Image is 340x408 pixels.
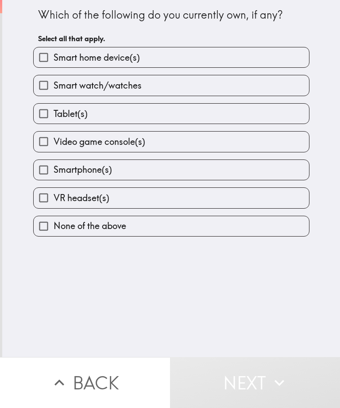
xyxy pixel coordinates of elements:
span: Smart watch/watches [54,79,142,92]
h6: Select all that apply. [38,34,305,43]
span: Video game console(s) [54,136,145,148]
span: Smart home device(s) [54,51,140,64]
button: Smart home device(s) [34,47,309,67]
span: Tablet(s) [54,108,88,120]
div: Which of the following do you currently own, if any? [38,8,305,23]
button: Tablet(s) [34,104,309,124]
span: VR headset(s) [54,192,109,204]
span: None of the above [54,220,126,232]
span: Smartphone(s) [54,163,112,176]
button: Next [170,357,340,408]
button: Smart watch/watches [34,75,309,95]
button: None of the above [34,216,309,236]
button: Video game console(s) [34,132,309,152]
button: VR headset(s) [34,188,309,208]
button: Smartphone(s) [34,160,309,180]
